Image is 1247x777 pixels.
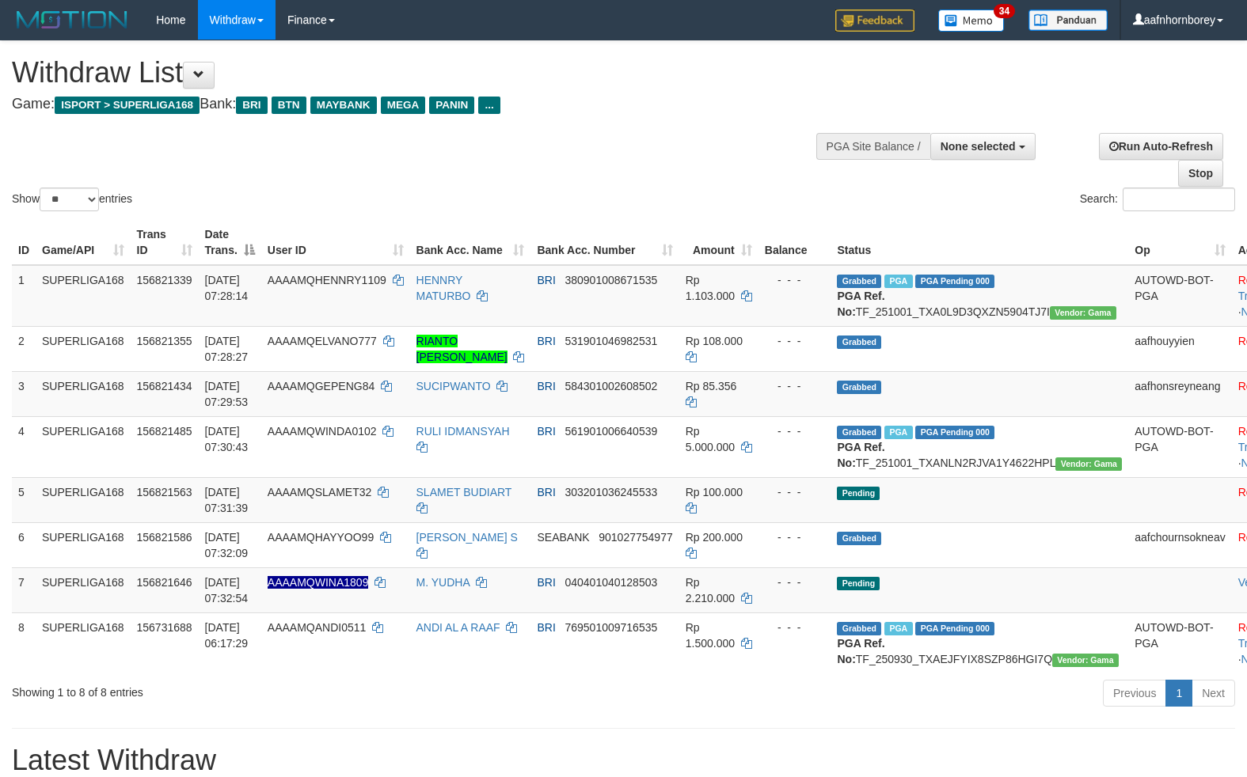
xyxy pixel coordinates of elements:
[416,380,491,392] a: SUCIPWANTO
[205,274,249,302] span: [DATE] 07:28:14
[12,371,36,416] td: 3
[837,381,881,394] span: Grabbed
[199,220,261,265] th: Date Trans.: activate to sort column descending
[36,567,131,612] td: SUPERLIGA168
[381,97,426,114] span: MEGA
[12,326,36,371] td: 2
[537,274,555,286] span: BRI
[837,622,881,635] span: Grabbed
[137,425,192,438] span: 156821485
[410,220,531,265] th: Bank Acc. Name: activate to sort column ascending
[837,426,881,439] span: Grabbed
[686,621,735,650] span: Rp 1.500.000
[205,425,249,453] span: [DATE] 07:30:43
[686,274,735,302] span: Rp 1.103.000
[565,425,657,438] span: Copy 561901006640539 to clipboard
[36,220,131,265] th: Game/API: activate to sort column ascending
[765,574,825,590] div: - - -
[261,220,410,265] th: User ID: activate to sort column ascending
[565,621,657,634] span: Copy 769501009716535 to clipboard
[1052,654,1119,667] span: Vendor URL: https://trx31.1velocity.biz
[837,637,884,665] b: PGA Ref. No:
[272,97,306,114] span: BTN
[12,745,1235,776] h1: Latest Withdraw
[686,425,735,453] span: Rp 5.000.000
[310,97,377,114] span: MAYBANK
[12,416,36,477] td: 4
[537,621,555,634] span: BRI
[884,622,912,635] span: Marked by aafromsomean
[12,57,815,89] h1: Withdraw List
[1128,220,1231,265] th: Op: activate to sort column ascending
[416,425,510,438] a: RULI IDMANSYAH
[40,188,99,211] select: Showentries
[1128,326,1231,371] td: aafhouyyien
[137,576,192,589] span: 156821646
[137,531,192,544] span: 156821586
[416,621,500,634] a: ANDI AL A RAAF
[837,532,881,545] span: Grabbed
[1103,680,1166,707] a: Previous
[36,612,131,673] td: SUPERLIGA168
[478,97,500,114] span: ...
[765,423,825,439] div: - - -
[765,272,825,288] div: - - -
[137,486,192,498] span: 156821563
[1128,612,1231,673] td: AUTOWD-BOT-PGA
[686,380,737,392] span: Rp 85.356
[1080,188,1235,211] label: Search:
[268,621,367,634] span: AAAAMQANDI0511
[12,567,36,612] td: 7
[1192,680,1235,707] a: Next
[837,487,880,500] span: Pending
[416,531,518,544] a: [PERSON_NAME] S
[537,531,589,544] span: SEABANK
[137,380,192,392] span: 156821434
[205,380,249,408] span: [DATE] 07:29:53
[915,622,994,635] span: PGA Pending
[137,335,192,347] span: 156821355
[36,265,131,327] td: SUPERLIGA168
[416,274,471,302] a: HENNRY MATURBO
[537,425,555,438] span: BRI
[1128,371,1231,416] td: aafhonsreyneang
[831,612,1128,673] td: TF_250930_TXAEJFYIX8SZP86HGI7Q
[915,275,994,288] span: PGA Pending
[268,335,377,347] span: AAAAMQELVANO777
[537,335,555,347] span: BRI
[205,335,249,363] span: [DATE] 07:28:27
[1050,306,1116,320] span: Vendor URL: https://trx31.1velocity.biz
[837,335,881,349] span: Grabbed
[1055,457,1122,471] span: Vendor URL: https://trx31.1velocity.biz
[837,275,881,288] span: Grabbed
[686,335,743,347] span: Rp 108.000
[686,531,743,544] span: Rp 200.000
[12,97,815,112] h4: Game: Bank:
[12,612,36,673] td: 8
[416,486,512,498] a: SLAMET BUDIART
[268,576,369,589] span: Nama rekening ada tanda titik/strip, harap diedit
[537,486,555,498] span: BRI
[565,380,657,392] span: Copy 584301002608502 to clipboard
[268,274,386,286] span: AAAAMQHENNRY1109
[1099,133,1223,160] a: Run Auto-Refresh
[835,9,914,32] img: Feedback.jpg
[1128,416,1231,477] td: AUTOWD-BOT-PGA
[831,265,1128,327] td: TF_251001_TXA0L9D3QXZN5904TJ7I
[1128,265,1231,327] td: AUTOWD-BOT-PGA
[205,531,249,559] span: [DATE] 07:32:09
[12,678,508,700] div: Showing 1 to 8 of 8 entries
[36,371,131,416] td: SUPERLIGA168
[837,441,884,469] b: PGA Ref. No:
[268,531,374,544] span: AAAAMQHAYYOO99
[765,620,825,635] div: - - -
[55,97,200,114] span: ISPORT > SUPERLIGA168
[1128,522,1231,567] td: aafchournsokneav
[12,8,132,32] img: MOTION_logo.png
[837,577,880,590] span: Pending
[686,576,735,605] span: Rp 2.210.000
[12,220,36,265] th: ID
[599,531,672,544] span: Copy 901027754977 to clipboard
[268,425,377,438] span: AAAAMQWINDA0102
[816,133,930,160] div: PGA Site Balance /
